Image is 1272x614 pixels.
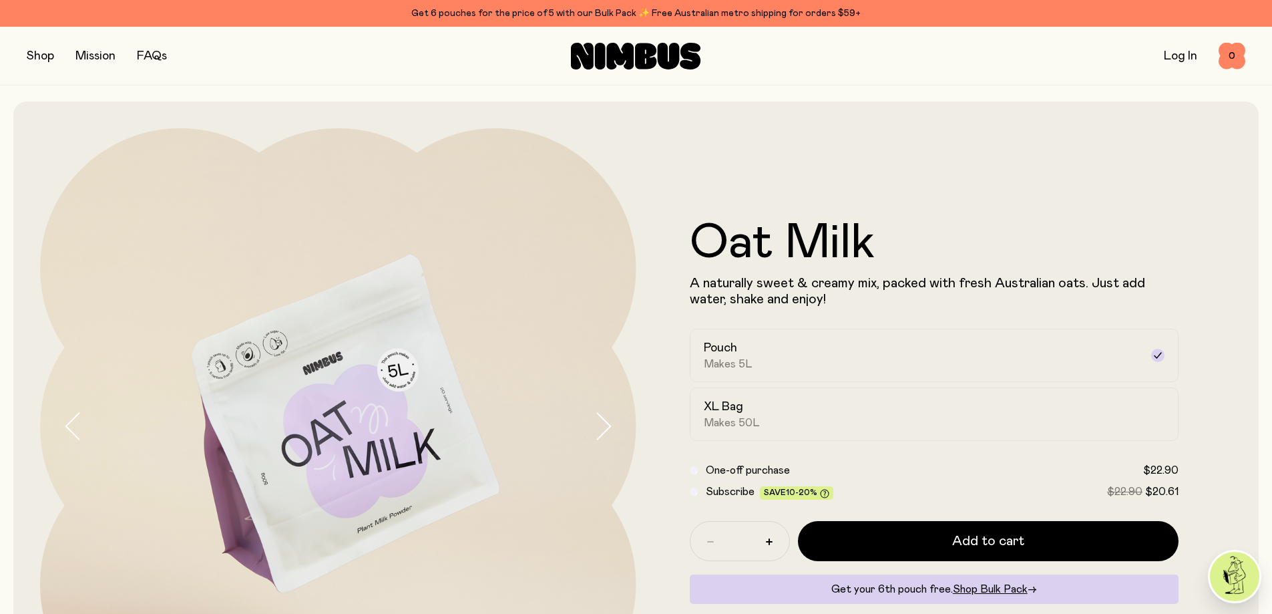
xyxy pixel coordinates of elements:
button: Add to cart [798,521,1179,561]
h2: Pouch [704,340,737,356]
span: Makes 5L [704,357,753,371]
button: 0 [1219,43,1245,69]
span: $20.61 [1145,486,1179,497]
a: FAQs [137,50,167,62]
div: Get your 6th pouch free. [690,575,1179,604]
div: Get 6 pouches for the price of 5 with our Bulk Pack ✨ Free Australian metro shipping for orders $59+ [27,5,1245,21]
a: Mission [75,50,116,62]
p: A naturally sweet & creamy mix, packed with fresh Australian oats. Just add water, shake and enjoy! [690,275,1179,307]
span: 10-20% [786,488,817,496]
span: Save [764,488,829,498]
span: Add to cart [952,532,1024,551]
img: agent [1210,552,1259,601]
span: Makes 50L [704,416,760,430]
span: $22.90 [1143,465,1179,476]
a: Shop Bulk Pack→ [953,584,1037,595]
span: One-off purchase [706,465,790,476]
span: Shop Bulk Pack [953,584,1028,595]
span: $22.90 [1107,486,1142,497]
span: Subscribe [706,486,755,497]
a: Log In [1164,50,1197,62]
h2: XL Bag [704,399,743,415]
h1: Oat Milk [690,219,1179,267]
